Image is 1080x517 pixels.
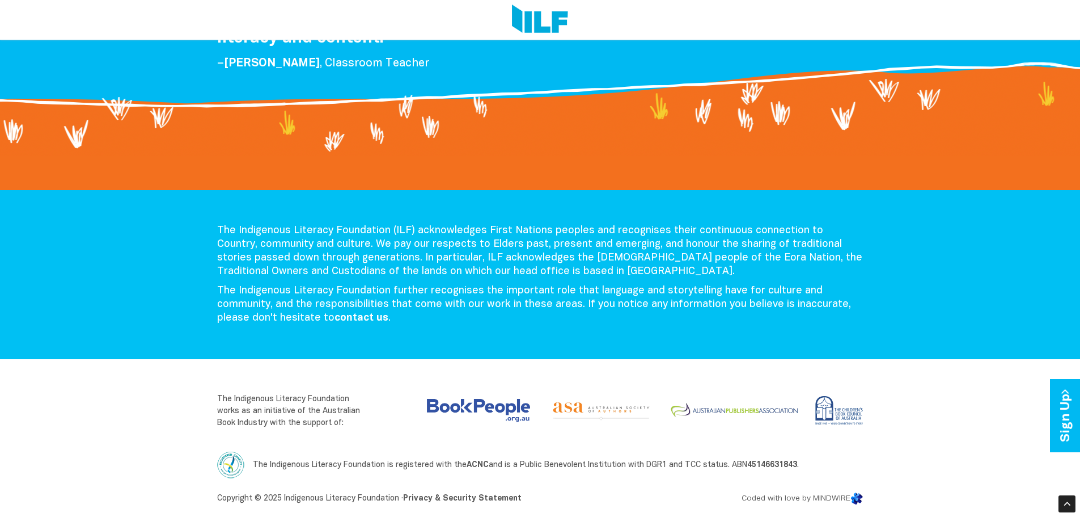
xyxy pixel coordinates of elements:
img: Australian Booksellers Association Inc. [427,399,530,422]
p: The Indigenous Literacy Foundation is registered with the and is a Public Benevolent Institution ... [217,451,863,478]
p: The Indigenous Literacy Foundation works as an initiative of the Australian Book Industry with th... [217,393,366,429]
img: Australian Publishers Association [666,393,802,428]
img: Mindwire Logo [850,492,863,505]
p: Copyright © 2025 Indigenous Literacy Foundation · [217,492,642,506]
p: The Indigenous Literacy Foundation further recognises the important role that language and storyt... [217,284,863,325]
div: Scroll Back to Top [1058,495,1075,512]
a: Coded with love by MINDWIRE [742,495,863,502]
p: – , Classroom Teacher [217,56,642,71]
img: Children’s Book Council of Australia (CBCA) [811,393,863,428]
a: Privacy & Security Statement [403,495,522,502]
a: contact us [334,313,388,323]
img: Australian Society of Authors [547,393,657,422]
span: [PERSON_NAME] [224,58,320,69]
a: Visit the Children’s Book Council of Australia website [802,393,863,428]
a: Visit the Australian Booksellers Association website [427,399,530,422]
p: The Indigenous Literacy Foundation (ILF) acknowledges First Nations peoples and recognises their ... [217,224,863,279]
a: Visit the Australian Society of Authors website [538,393,657,422]
a: Visit the Australian Publishers Association website [657,393,802,428]
a: ACNC [467,461,489,469]
a: 45146631843 [747,461,797,469]
img: Logo [512,5,568,35]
